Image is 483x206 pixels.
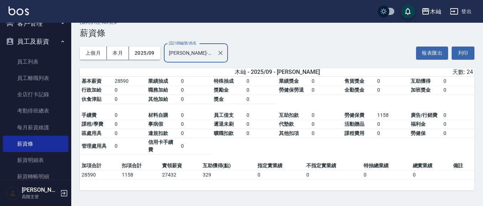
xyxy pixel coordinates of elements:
td: 不指定實業績 [305,161,362,170]
a: 薪資轉帳明細 [3,168,68,185]
td: 0 [442,86,474,95]
td: 0 [310,111,342,120]
span: 互助扣款 [279,112,299,118]
span: 遲退未刷 [214,121,234,127]
span: 代墊款 [279,121,294,127]
td: 0 [245,120,277,129]
span: 獎勵金 [214,87,229,93]
td: 0 [245,111,277,120]
h5: [PERSON_NAME] [22,186,58,194]
span: 活動贈品 [344,121,364,127]
td: 加項合計 [80,161,120,170]
td: 0 [411,170,451,180]
td: 總實業績 [411,161,451,170]
h3: 薪資條 [80,28,474,38]
td: 0 [179,129,212,138]
td: 0 [375,120,409,129]
span: 員工借支 [214,112,234,118]
td: 0 [362,170,411,180]
td: 0 [113,86,147,95]
td: 0 [179,120,212,129]
button: 員工及薪資 [3,32,68,51]
td: 實領薪資 [160,161,201,170]
td: 0 [179,138,212,154]
button: 列印 [452,47,474,60]
td: 0 [310,77,342,86]
td: 互助獲得(點) [201,161,256,170]
td: 1158 [120,170,160,180]
span: 課程費用 [344,130,364,136]
span: 業績抽成 [148,78,168,84]
td: 0 [375,129,409,138]
span: 福利金 [411,121,426,127]
button: save [401,4,415,18]
img: Logo [9,6,29,15]
td: 0 [245,86,277,95]
td: 1158 [375,111,409,120]
a: 員工列表 [3,54,68,70]
div: 天數: 24 [344,69,473,76]
td: 0 [245,95,277,104]
span: 木屾 - 2025/09 - [PERSON_NAME] [235,69,320,76]
a: 薪資條 [3,136,68,152]
button: 登出 [447,5,474,18]
td: 28590 [113,77,147,86]
img: Person [6,186,20,200]
table: a dense table [80,77,474,162]
td: 0 [442,129,474,138]
span: 特殊抽成 [214,78,234,84]
td: 329 [201,170,256,180]
button: 2025/09 [129,47,160,60]
td: 0 [245,77,277,86]
td: 0 [310,86,342,95]
button: 本月 [107,47,129,60]
td: 0 [310,120,342,129]
span: 職務加給 [148,87,168,93]
span: 伙食津貼 [82,96,102,102]
a: 考勤排班總表 [3,103,68,119]
td: 28590 [80,170,120,180]
td: 0 [305,170,362,180]
span: 勞健保費 [344,112,364,118]
span: 曠職扣款 [214,130,234,136]
button: 客戶管理 [3,14,68,33]
td: 0 [256,170,305,180]
td: 27432 [160,170,201,180]
td: 0 [179,77,212,86]
td: 0 [113,138,147,154]
span: 信用卡手續費 [148,139,173,152]
td: 備註 [451,161,474,170]
span: 行政加給 [82,87,102,93]
span: 獎金 [214,96,224,102]
a: 每月薪資維護 [3,119,68,136]
a: 員工離職列表 [3,70,68,86]
span: 廣告/行銷費 [411,112,437,118]
p: 高階主管 [22,194,58,200]
label: 設計師編號/姓名 [169,40,197,46]
td: 0 [375,77,409,86]
span: 違規扣款 [148,130,168,136]
a: 薪資明細表 [3,152,68,168]
td: 0 [442,120,474,129]
span: 事病假 [148,121,163,127]
span: 管理處用具 [82,143,107,149]
span: 全勤獎金 [344,87,364,93]
td: 0 [113,129,147,138]
span: 售貨獎金 [344,78,364,84]
td: 0 [179,95,212,104]
td: 0 [245,129,277,138]
td: 0 [310,129,342,138]
span: 區處用具 [82,130,102,136]
button: 木屾 [419,4,444,19]
div: 木屾 [430,7,441,16]
td: 0 [113,120,147,129]
span: 其他扣項 [279,130,299,136]
button: 報表匯出 [416,47,448,60]
td: 扣項合計 [120,161,160,170]
td: 0 [113,95,147,104]
span: 勞健保勞退 [279,87,304,93]
span: 勞健保 [411,130,426,136]
span: 材料自購 [148,112,168,118]
td: 0 [442,77,474,86]
button: Clear [215,48,225,58]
